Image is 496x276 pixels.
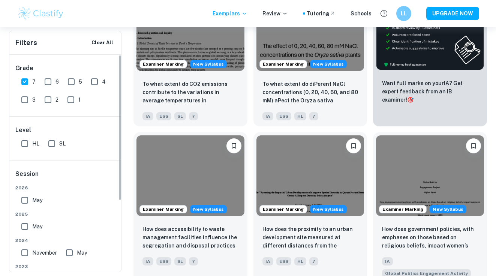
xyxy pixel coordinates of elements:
h6: Filters [15,37,37,48]
span: 2 [55,96,58,104]
h6: Session [15,169,116,184]
span: IA [142,257,153,265]
span: New Syllabus [310,205,347,213]
a: Schools [351,9,372,18]
span: IA [382,257,393,265]
span: May [77,249,87,257]
button: Clear All [90,37,115,48]
span: HL [294,112,306,120]
span: New Syllabus [190,205,227,213]
span: Examiner Marking [260,61,307,67]
span: 7 [309,112,318,120]
button: Bookmark [226,138,241,153]
p: Review [262,9,288,18]
span: New Syllabus [430,205,466,213]
button: UPGRADE NOW [426,7,479,20]
img: ESS IA example thumbnail: How does the proximity to an urban devel [256,135,364,216]
span: 7 [309,257,318,265]
span: IA [142,112,153,120]
h6: Grade [15,64,116,73]
span: Examiner Marking [260,206,307,213]
img: ESS IA example thumbnail: How does accessibility to waste manageme [136,135,244,216]
img: Clastify logo [17,6,65,21]
div: Starting from the May 2026 session, the ESS IA requirements have changed. We created this exempla... [190,205,227,213]
span: HL [294,257,306,265]
button: Help and Feedback [378,7,390,20]
div: Starting from the May 2026 session, the ESS IA requirements have changed. We created this exempla... [310,205,347,213]
span: 1 [78,96,81,104]
div: Starting from the May 2026 session, the Global Politics Engagement Activity requirements have cha... [430,205,466,213]
span: ESS [276,112,291,120]
p: Want full marks on your IA ? Get expert feedback from an IB examiner! [382,79,478,104]
div: Starting from the May 2026 session, the ESS IA requirements have changed. We created this exempla... [310,60,347,68]
span: 2026 [15,184,116,191]
p: How does government policies, with emphases on those based on religious beliefs, impact women’s i... [382,225,478,250]
span: SL [59,139,66,148]
span: 4 [102,78,106,86]
span: ESS [156,257,171,265]
span: 6 [55,78,59,86]
span: 7 [32,78,36,86]
span: 2024 [15,237,116,244]
span: 2023 [15,263,116,270]
span: New Syllabus [190,60,227,68]
span: ESS [276,257,291,265]
span: 7 [189,257,198,265]
span: Examiner Marking [379,206,426,213]
span: IA [262,112,273,120]
p: To what extent do diPerent NaCl concentrations (0, 20, 40, 60, and 80 mM) aPect the Oryza sativa ... [262,80,358,105]
span: HL [32,139,39,148]
span: SL [174,257,186,265]
p: How does the proximity to an urban development site measured at different distances from the deve... [262,225,358,250]
span: November [32,249,57,257]
span: ESS [156,112,171,120]
h6: Level [15,126,116,135]
span: New Syllabus [310,60,347,68]
p: How does accessibility to waste management facilities influence the segregation and disposal prac... [142,225,238,250]
span: 🎯 [407,97,414,103]
a: Tutoring [307,9,336,18]
img: Global Politics Engagement Activity IA example thumbnail: How does government policies, with empha [376,135,484,216]
span: SL [174,112,186,120]
button: Bookmark [466,138,481,153]
span: May [32,196,42,204]
span: 3 [32,96,36,104]
span: May [32,222,42,231]
button: Bookmark [346,138,361,153]
div: Starting from the May 2026 session, the ESS IA requirements have changed. We created this exempla... [190,60,227,68]
p: To what extent do CO2 emissions contribute to the variations in average temperatures in Indonesia... [142,80,238,105]
span: 2025 [15,211,116,217]
span: 5 [79,78,82,86]
span: Examiner Marking [140,206,187,213]
span: Examiner Marking [140,61,187,67]
p: Exemplars [213,9,247,18]
span: IA [262,257,273,265]
h6: LL [399,9,408,18]
span: 7 [189,112,198,120]
button: LL [396,6,411,21]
